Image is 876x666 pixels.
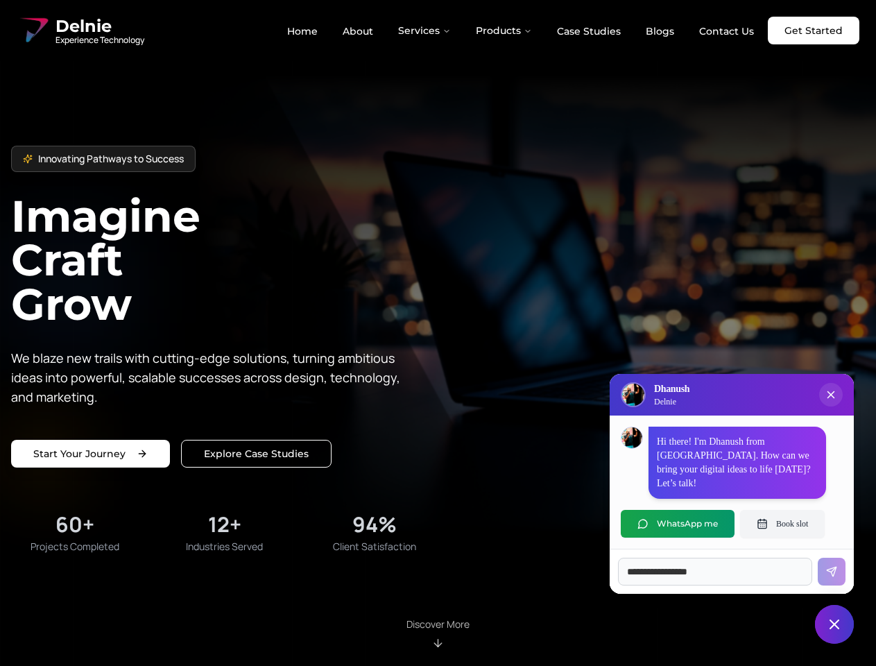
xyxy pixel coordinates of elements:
button: Services [387,17,462,44]
span: Innovating Pathways to Success [38,152,184,166]
a: Get Started [768,17,859,44]
p: Hi there! I'm Dhanush from [GEOGRAPHIC_DATA]. How can we bring your digital ideas to life [DATE]?... [657,435,818,490]
span: Delnie [55,15,144,37]
p: We blaze new trails with cutting-edge solutions, turning ambitious ideas into powerful, scalable ... [11,348,411,407]
a: Delnie Logo Full [17,14,144,47]
a: Start your project with us [11,440,170,468]
button: Products [465,17,543,44]
a: Home [276,19,329,43]
a: Case Studies [546,19,632,43]
a: About [332,19,384,43]
img: Delnie Logo [17,14,50,47]
a: Contact Us [688,19,765,43]
img: Delnie Logo [622,384,644,406]
a: Explore our solutions [181,440,332,468]
h3: Dhanush [654,382,689,396]
div: Scroll to About section [406,617,470,649]
button: Book slot [740,510,825,538]
h1: Imagine Craft Grow [11,194,438,325]
span: Projects Completed [31,540,119,554]
button: Close chat popup [819,383,843,407]
div: 94% [352,512,397,537]
span: Experience Technology [55,35,144,46]
p: Discover More [406,617,470,631]
button: Close chat [815,605,854,644]
img: Dhanush [621,427,642,448]
nav: Main [276,17,765,44]
span: Client Satisfaction [333,540,416,554]
span: Industries Served [186,540,263,554]
div: 12+ [208,512,241,537]
a: Blogs [635,19,685,43]
p: Delnie [654,396,689,407]
button: WhatsApp me [621,510,735,538]
div: 60+ [55,512,94,537]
